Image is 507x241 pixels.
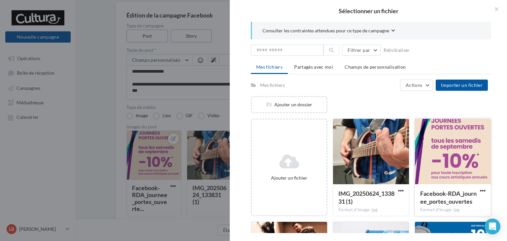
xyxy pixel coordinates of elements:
[345,64,406,70] span: Champs de personnalisation
[260,82,285,88] div: Mes fichiers
[262,27,395,35] button: Consulter les contraintes attendues pour ce type de campagne
[441,82,483,88] span: Importer un fichier
[400,80,433,91] button: Actions
[338,207,404,213] div: Format d'image: jpg
[436,80,488,91] button: Importer un fichier
[338,190,394,205] span: IMG_20250624_133831 (1)
[381,46,413,54] button: Réinitialiser
[420,190,477,205] span: Facebook-RDA_journee_portes_ouvertes
[485,219,500,234] div: Open Intercom Messenger
[254,175,324,181] div: Ajouter un fichier
[252,101,326,108] div: Ajouter un dossier
[342,45,381,56] button: Filtrer par
[420,207,486,213] div: Format d'image: jpg
[262,27,389,34] span: Consulter les contraintes attendues pour ce type de campagne
[256,64,283,70] span: Mes fichiers
[240,8,496,14] h2: Sélectionner un fichier
[294,64,333,70] span: Partagés avec moi
[406,82,422,88] span: Actions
